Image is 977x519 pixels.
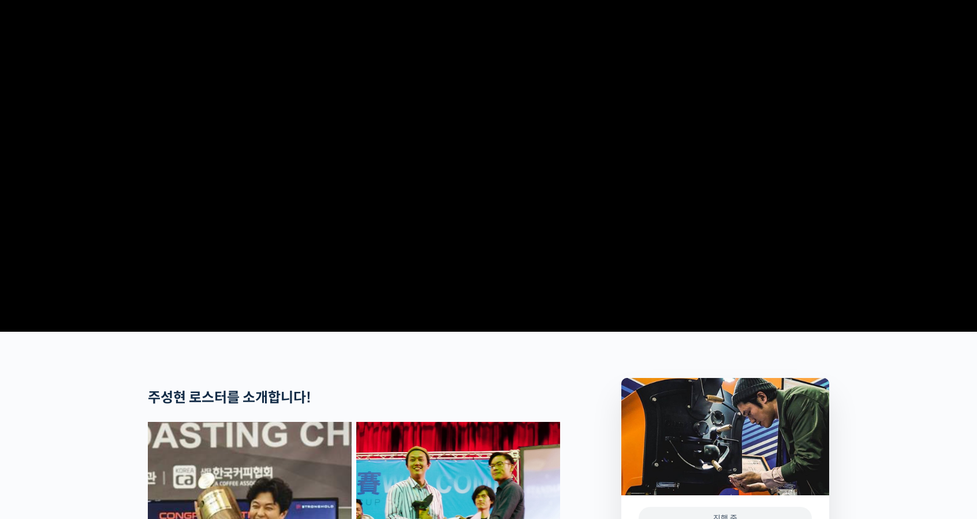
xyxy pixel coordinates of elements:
[3,366,76,395] a: 홈
[106,384,120,394] span: 대화
[76,366,149,395] a: 대화
[149,366,222,395] a: 설정
[178,384,192,393] span: 설정
[148,389,311,406] strong: 주성현 로스터를 소개합니다!
[36,384,43,393] span: 홈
